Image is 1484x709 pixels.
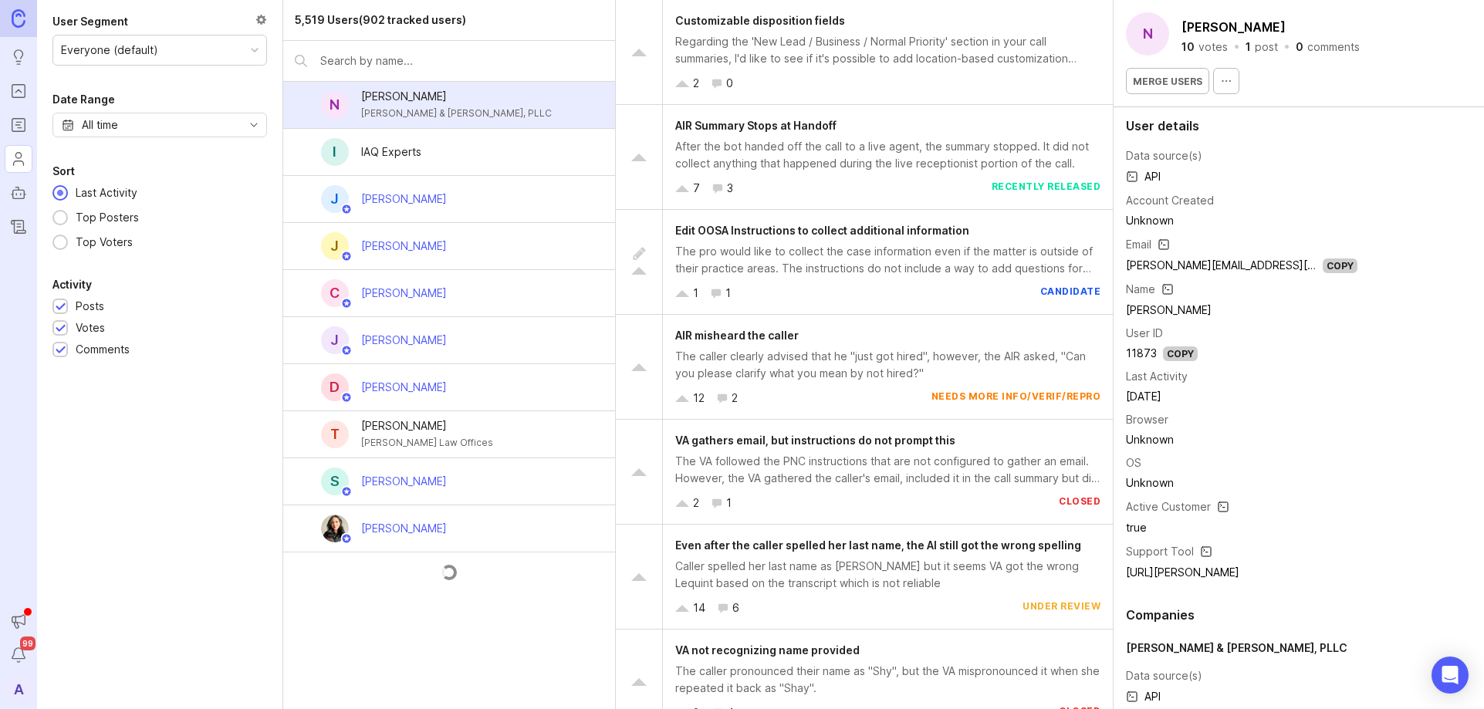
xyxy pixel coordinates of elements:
[361,191,447,208] div: [PERSON_NAME]
[1126,325,1163,342] div: User ID
[1126,566,1239,579] a: [URL][PERSON_NAME]
[732,599,739,616] div: 6
[727,180,733,197] div: 3
[76,319,105,336] div: Votes
[361,105,552,122] div: [PERSON_NAME] & [PERSON_NAME], PLLC
[1126,258,1388,272] a: [PERSON_NAME][EMAIL_ADDRESS][DOMAIN_NAME]
[693,495,699,511] div: 2
[1126,498,1211,515] div: Active Customer
[726,75,733,92] div: 0
[726,495,732,511] div: 1
[321,138,349,166] div: I
[992,180,1101,197] div: recently released
[616,105,1113,210] a: AIR Summary Stops at HandoffAfter the bot handed off the call to a live agent, the summary stoppe...
[675,663,1100,697] div: The caller pronounced their name as "Shy", but the VA mispronounced it when she repeated it back ...
[1432,657,1469,694] div: Open Intercom Messenger
[1126,167,1161,186] span: API
[1133,76,1202,87] span: Merge users
[361,238,447,255] div: [PERSON_NAME]
[675,329,799,342] span: AIR misheard the caller
[1126,68,1209,94] button: Merge users
[1126,212,1357,229] div: Unknown
[321,420,349,448] div: T
[1023,599,1100,616] div: under review
[1126,519,1357,536] div: true
[675,138,1100,172] div: After the bot handed off the call to a live agent, the summary stopped. It did not collect anythi...
[340,298,352,309] img: member badge
[5,111,32,139] a: Roadmaps
[725,285,731,302] div: 1
[68,234,140,251] div: Top Voters
[340,251,352,262] img: member badge
[675,243,1100,277] div: The pro would like to collect the case information even if the matter is outside of their practic...
[5,675,32,703] button: A
[1232,42,1241,52] div: ·
[1126,390,1161,403] time: [DATE]
[1255,42,1278,52] div: post
[732,390,738,407] div: 2
[675,643,860,657] span: VA not recognizing name provided
[361,285,447,302] div: [PERSON_NAME]
[321,373,349,401] div: D
[5,179,32,207] a: Autopilot
[295,12,466,29] div: 5,519 Users (902 tracked users)
[52,12,128,31] div: User Segment
[340,486,352,498] img: member badge
[1126,454,1141,471] div: OS
[1126,236,1151,253] div: Email
[68,209,147,226] div: Top Posters
[693,390,705,407] div: 12
[340,345,352,356] img: member badge
[340,204,352,215] img: member badge
[616,525,1113,630] a: Even after the caller spelled her last name, the AI still got the wrong spellingCaller spelled he...
[1246,42,1251,52] div: 1
[693,75,699,92] div: 2
[361,143,421,160] div: IAQ Experts
[1040,285,1101,302] div: candidate
[361,434,493,451] div: [PERSON_NAME] Law Offices
[675,348,1100,382] div: The caller clearly advised that he "just got hired", however, the AIR asked, "Can you please clar...
[1126,609,1472,621] div: Companies
[675,14,845,27] span: Customizable disposition fields
[1126,411,1168,428] div: Browser
[5,77,32,105] a: Portal
[1126,543,1194,560] div: Support Tool
[61,42,158,59] div: Everyone (default)
[1126,430,1357,450] td: Unknown
[675,33,1100,67] div: Regarding the 'New Lead / Business / Normal Priority' section in your call summaries, I'd like to...
[321,91,349,119] div: N
[616,210,1113,315] a: Edit OOSA Instructions to collect additional informationThe pro would like to collect the case in...
[76,341,130,358] div: Comments
[321,279,349,307] div: C
[5,641,32,669] button: Notifications
[340,392,352,403] img: member badge
[1126,473,1357,493] td: Unknown
[1323,258,1357,273] div: Copy
[1296,42,1303,52] div: 0
[361,379,447,396] div: [PERSON_NAME]
[52,275,92,294] div: Activity
[675,558,1100,592] div: Caller spelled her last name as [PERSON_NAME] but it seems VA got the wrong Lequint based on the ...
[1126,120,1472,132] div: User details
[675,434,955,447] span: VA gathers email, but instructions do not prompt this
[1059,495,1100,511] div: closed
[361,332,447,349] div: [PERSON_NAME]
[340,533,352,545] img: member badge
[361,88,552,105] div: [PERSON_NAME]
[693,285,698,302] div: 1
[616,420,1113,525] a: VA gathers email, but instructions do not prompt thisThe VA followed the PNC instructions that ar...
[321,232,349,260] div: J
[361,520,447,537] div: [PERSON_NAME]
[5,145,32,173] a: Users
[321,326,349,354] div: J
[675,453,1100,487] div: The VA followed the PNC instructions that are not configured to gather an email. However, the VA ...
[1126,368,1188,385] div: Last Activity
[68,184,145,201] div: Last Activity
[361,473,447,490] div: [PERSON_NAME]
[1181,42,1195,52] div: 10
[361,417,493,434] div: [PERSON_NAME]
[1126,192,1214,209] div: Account Created
[1126,147,1202,164] div: Data source(s)
[1307,42,1360,52] div: comments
